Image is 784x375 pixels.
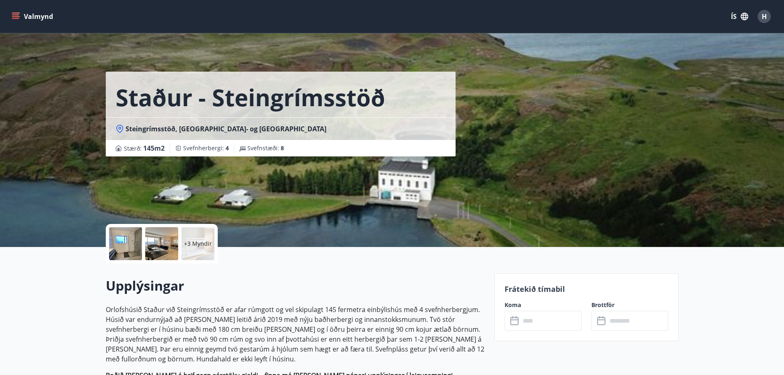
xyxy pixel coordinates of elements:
[505,301,582,309] label: Koma
[143,144,165,153] span: 145 m2
[106,277,484,295] h2: Upplýsingar
[106,305,484,364] p: Orlofshúsið Staður við Steingrímsstöð er afar rúmgott og vel skipulagt 145 fermetra einbýlishús m...
[10,9,56,24] button: menu
[754,7,774,26] button: H
[126,124,326,133] span: Steingrímsstöð, [GEOGRAPHIC_DATA]- og [GEOGRAPHIC_DATA]
[226,144,229,152] span: 4
[183,144,229,152] span: Svefnherbergi :
[184,240,212,248] p: +3 Myndir
[591,301,668,309] label: Brottför
[762,12,767,21] span: H
[281,144,284,152] span: 8
[124,143,165,153] span: Stærð :
[116,82,385,113] h1: Staður - Steingrímsstöð
[247,144,284,152] span: Svefnstæði :
[505,284,668,294] p: Frátekið tímabil
[726,9,753,24] button: ÍS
